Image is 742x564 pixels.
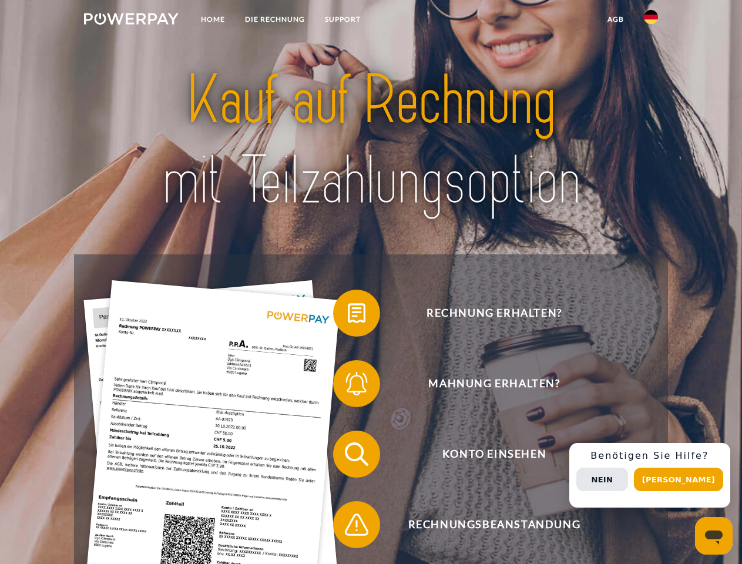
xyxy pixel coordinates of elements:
button: Mahnung erhalten? [333,360,639,407]
button: Konto einsehen [333,431,639,478]
span: Mahnung erhalten? [350,360,638,407]
a: DIE RECHNUNG [235,9,315,30]
iframe: Schaltfläche zum Öffnen des Messaging-Fensters [695,517,733,555]
img: qb_bell.svg [342,369,371,398]
button: Nein [576,468,628,491]
div: Schnellhilfe [569,443,730,508]
span: Konto einsehen [350,431,638,478]
button: Rechnung erhalten? [333,290,639,337]
a: Home [191,9,235,30]
img: qb_warning.svg [342,510,371,539]
img: title-powerpay_de.svg [112,56,630,225]
button: Rechnungsbeanstandung [333,501,639,548]
a: agb [597,9,634,30]
img: de [644,10,658,24]
h3: Benötigen Sie Hilfe? [576,450,723,462]
img: qb_bill.svg [342,298,371,328]
a: SUPPORT [315,9,371,30]
img: qb_search.svg [342,439,371,469]
span: Rechnungsbeanstandung [350,501,638,548]
img: logo-powerpay-white.svg [84,13,179,25]
span: Rechnung erhalten? [350,290,638,337]
button: [PERSON_NAME] [634,468,723,491]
